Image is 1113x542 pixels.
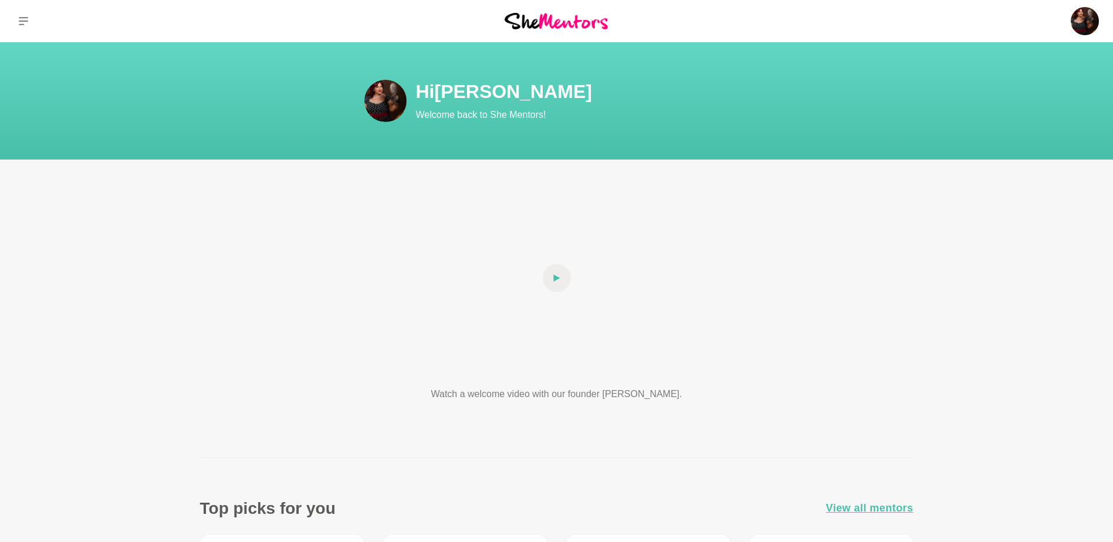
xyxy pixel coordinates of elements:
[826,500,914,517] a: View all mentors
[505,13,608,29] img: She Mentors Logo
[388,387,726,401] p: Watch a welcome video with our founder [PERSON_NAME].
[416,80,838,103] h1: Hi [PERSON_NAME]
[1071,7,1099,35] img: Melissa Rodda
[200,498,336,519] h3: Top picks for you
[364,80,407,122] img: Melissa Rodda
[416,108,838,122] p: Welcome back to She Mentors!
